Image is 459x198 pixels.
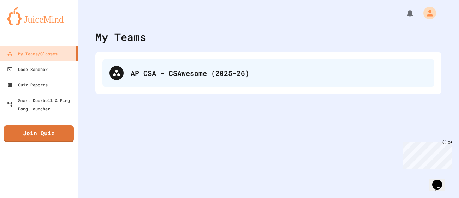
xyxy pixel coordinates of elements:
[102,59,434,87] div: AP CSA - CSAwesome (2025-26)
[95,29,146,45] div: My Teams
[131,68,427,78] div: AP CSA - CSAwesome (2025-26)
[7,7,71,25] img: logo-orange.svg
[400,139,452,169] iframe: chat widget
[7,65,48,73] div: Code Sandbox
[7,80,48,89] div: Quiz Reports
[393,7,416,19] div: My Notifications
[3,3,49,45] div: Chat with us now!Close
[7,49,58,58] div: My Teams/Classes
[416,5,438,21] div: My Account
[4,125,74,142] a: Join Quiz
[429,170,452,191] iframe: chat widget
[7,96,75,113] div: Smart Doorbell & Ping Pong Launcher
